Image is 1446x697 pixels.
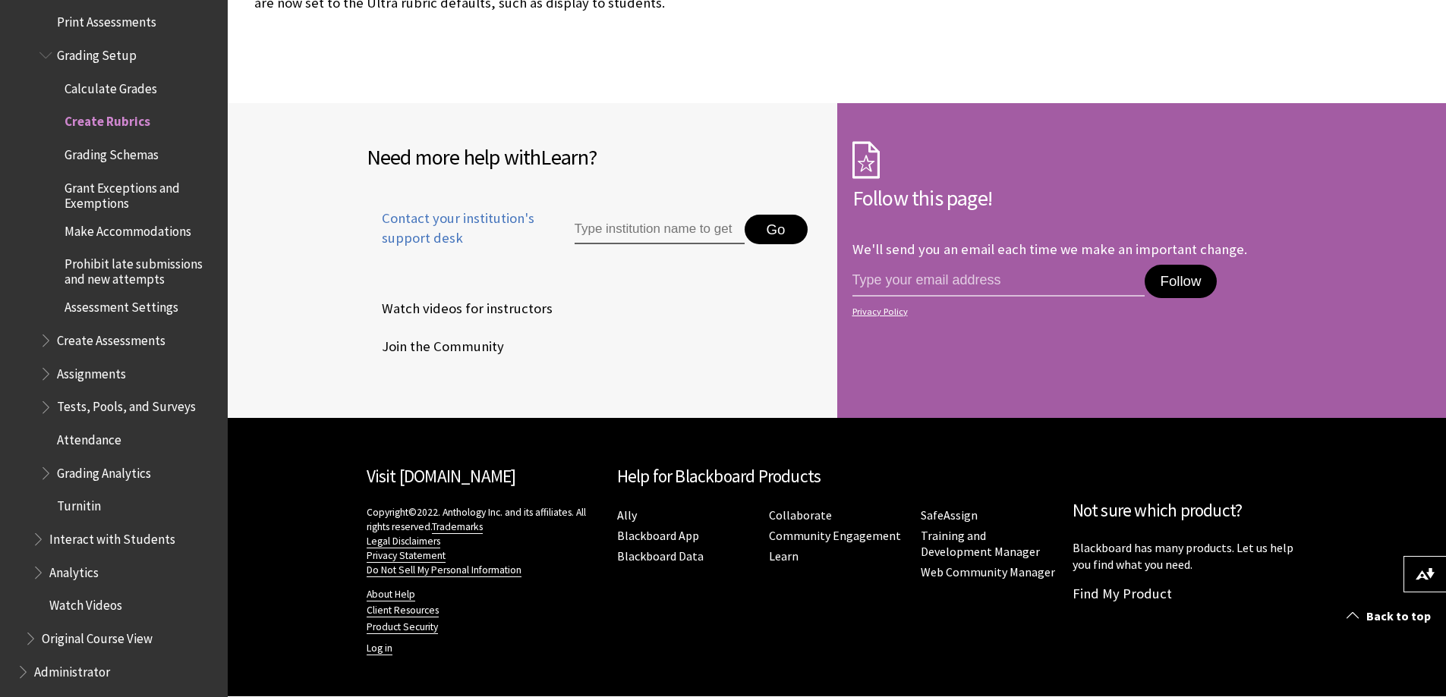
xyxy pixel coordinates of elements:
span: Create Assessments [57,328,165,348]
span: Grading Schemas [65,142,159,162]
span: Tests, Pools, and Surveys [57,394,196,415]
span: Grading Setup [57,42,137,63]
button: Follow [1145,265,1216,298]
span: Attendance [57,427,121,447]
span: Join the Community [367,335,504,358]
a: Watch videos for instructors [367,297,556,320]
a: Ally [617,507,637,523]
a: Learn [769,548,799,564]
a: Contact your institution's support desk [367,209,540,266]
a: Community Engagement [769,528,901,544]
span: Learn [540,143,588,171]
p: Copyright©2022. Anthology Inc. and its affiliates. All rights reserved. [367,505,602,577]
h2: Follow this page! [852,182,1308,214]
span: Analytics [49,560,99,580]
a: Privacy Policy [852,306,1303,317]
span: Grant Exceptions and Exemptions [65,175,217,211]
span: Print Assessments [57,10,156,30]
span: Assessment Settings [65,295,178,316]
a: Training and Development Manager [921,528,1040,560]
span: Assignments [57,361,126,381]
a: SafeAssign [921,507,978,523]
a: Back to top [1335,602,1446,630]
a: Visit [DOMAIN_NAME] [367,465,516,487]
h2: Not sure which product? [1073,498,1308,524]
a: Do Not Sell My Personal Information [367,564,521,577]
span: Grading Analytics [57,460,151,481]
span: Prohibit late submissions and new attempts [65,252,217,287]
a: Log in [367,642,392,655]
span: Watch videos for instructors [367,297,553,320]
h2: Need more help with ? [367,141,822,173]
a: Web Community Manager [921,564,1055,580]
span: Interact with Students [49,526,175,547]
a: Join the Community [367,335,507,358]
a: Privacy Statement [367,549,446,563]
span: Contact your institution's support desk [367,209,540,248]
a: Client Resources [367,604,439,617]
span: Make Accommodations [65,218,191,239]
span: Original Course View [42,626,153,646]
a: Collaborate [769,507,832,523]
h2: Help for Blackboard Products [617,463,1057,490]
input: Type institution name to get support [575,215,745,245]
span: Calculate Grades [65,76,157,96]
img: Subscription Icon [852,141,880,179]
span: Create Rubrics [65,108,150,129]
p: We'll send you an email each time we make an important change. [852,240,1247,258]
a: About Help [367,588,415,601]
button: Go [745,215,808,245]
a: Trademarks [432,520,483,534]
p: Blackboard has many products. Let us help you find what you need. [1073,539,1308,573]
span: Watch Videos [49,593,122,614]
a: Blackboard App [617,528,699,544]
input: email address [852,265,1145,297]
a: Product Security [367,620,438,634]
a: Legal Disclaimers [367,535,440,548]
a: Blackboard Data [617,548,704,564]
a: Find My Product [1073,585,1172,602]
span: Turnitin [57,494,101,514]
span: Administrator [34,659,110,680]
